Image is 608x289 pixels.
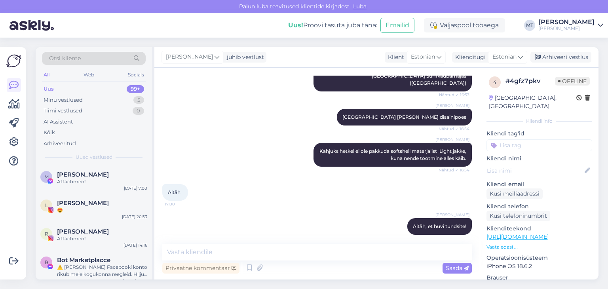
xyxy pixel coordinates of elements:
a: [URL][DOMAIN_NAME] [486,233,549,240]
span: 4 [493,79,496,85]
span: L [45,202,48,208]
span: Offline [555,77,590,86]
span: Estonian [411,53,435,61]
div: Kõik [44,129,55,137]
span: 17:00 [165,201,194,207]
div: [PERSON_NAME] [538,25,595,32]
span: B [45,259,48,265]
div: Socials [126,70,146,80]
div: All [42,70,51,80]
div: 0 [133,107,144,115]
div: Privaatne kommentaar [162,263,239,274]
div: Klienditugi [452,53,486,61]
p: Brauser [486,274,592,282]
div: Arhiveeri vestlus [530,52,591,63]
p: iPhone OS 18.6.2 [486,262,592,270]
div: Attachment [57,178,147,185]
div: juhib vestlust [224,53,264,61]
span: Aitäh [168,189,180,195]
div: Küsi meiliaadressi [486,188,543,199]
span: [PERSON_NAME] [166,53,213,61]
p: Kliendi nimi [486,154,592,163]
p: Operatsioonisüsteem [486,254,592,262]
input: Lisa tag [486,139,592,151]
div: AI Assistent [44,118,73,126]
span: Nähtud ✓ 16:53 [439,92,469,98]
b: Uus! [288,21,303,29]
span: 17:00 [440,235,469,241]
span: Leele Lahi [57,200,109,207]
span: Kahjuks hetkel ei ole pakkuda softshell materjalist Light jakke, kuna nende tootmine alles käib. [319,148,467,161]
div: Kliendi info [486,118,592,125]
p: Kliendi tag'id [486,129,592,138]
img: Askly Logo [6,53,21,68]
input: Lisa nimi [487,166,583,175]
div: Web [82,70,96,80]
span: Luba [351,3,369,10]
div: 😍 [57,207,147,214]
div: Minu vestlused [44,96,83,104]
div: Proovi tasuta juba täna: [288,21,377,30]
div: [DATE] 14:16 [123,242,147,248]
span: [PERSON_NAME] [435,137,469,143]
div: [DATE] 7:00 [124,185,147,191]
div: Väljaspool tööaega [424,18,505,32]
span: Uued vestlused [76,154,112,161]
span: Estonian [492,53,517,61]
span: Otsi kliente [49,54,81,63]
div: # 4gfz7pkv [505,76,555,86]
span: M [44,174,49,180]
div: Tiimi vestlused [44,107,82,115]
span: Saada [446,264,469,272]
span: Bot Marketplacce [57,257,110,264]
a: [PERSON_NAME][PERSON_NAME] [538,19,603,32]
div: [DATE] 20:33 [122,214,147,220]
p: Kliendi telefon [486,202,592,211]
div: Arhiveeritud [44,140,76,148]
button: Emailid [380,18,414,33]
div: ⚠️ [PERSON_NAME] Facebooki konto rikub meie kogukonna reegleid. Hiljuti on meie süsteem saanud ka... [57,264,147,278]
span: Aitäh, et huvi tundsite! [413,223,466,229]
div: MT [524,20,535,31]
span: Mari-Liis Treimut [57,171,109,178]
p: Vaata edasi ... [486,243,592,251]
span: Meil hetkel on mõned üksikud Nordic jakid saadaval [GEOGRAPHIC_DATA] Surfikaubamajas ([GEOGRAPHIC... [344,66,467,86]
div: Klient [385,53,404,61]
span: [PERSON_NAME] [435,103,469,108]
p: Klienditeekond [486,224,592,233]
div: Attachment [57,235,147,242]
span: [GEOGRAPHIC_DATA] [PERSON_NAME] disainipoes [342,114,466,120]
div: [DATE] 20:31 [123,278,147,284]
p: Kliendi email [486,180,592,188]
span: Nähtud ✓ 16:54 [439,167,469,173]
div: [PERSON_NAME] [538,19,595,25]
div: [GEOGRAPHIC_DATA], [GEOGRAPHIC_DATA] [489,94,576,110]
span: [PERSON_NAME] [435,212,469,218]
span: Robin Hunt [57,228,109,235]
span: Nähtud ✓ 16:54 [439,126,469,132]
div: Uus [44,85,54,93]
div: Küsi telefoninumbrit [486,211,550,221]
div: 99+ [127,85,144,93]
span: R [45,231,48,237]
div: 5 [133,96,144,104]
